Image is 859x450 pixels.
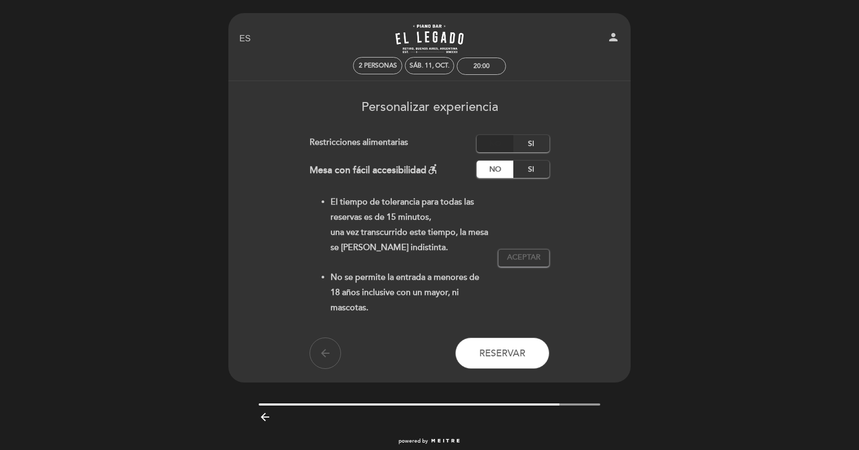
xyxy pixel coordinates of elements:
div: sáb. 11, oct. [410,62,449,70]
button: arrow_back [310,337,341,369]
label: Si [513,135,549,152]
label: Si [513,161,549,178]
div: 20:00 [473,62,490,70]
div: Mesa con fácil accesibilidad [310,161,439,178]
span: powered by [399,437,428,445]
strong: El tiempo de tolerancia para todas las reservas es de 15 minutos, una vez transcurrido este tiemp... [331,197,488,252]
div: Restricciones alimentarias [310,135,477,152]
button: person [607,31,620,47]
a: powered by [399,437,460,445]
button: Reservar [455,337,549,369]
a: El Legado Piano Bar [364,25,495,53]
label: No [477,161,513,178]
strong: No se permite la entrada a menores de 18 años inclusive con un mayor, ni mascotas. [331,272,479,313]
span: 2 personas [359,62,397,70]
i: accessible_forward [426,163,439,175]
span: Aceptar [507,252,541,263]
span: Personalizar experiencia [361,99,498,115]
button: Aceptar [498,249,549,267]
i: person [607,31,620,43]
span: Reservar [479,347,525,359]
label: No [477,135,513,152]
img: MEITRE [431,438,460,444]
i: arrow_back [319,347,332,359]
i: arrow_backward [259,411,271,423]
